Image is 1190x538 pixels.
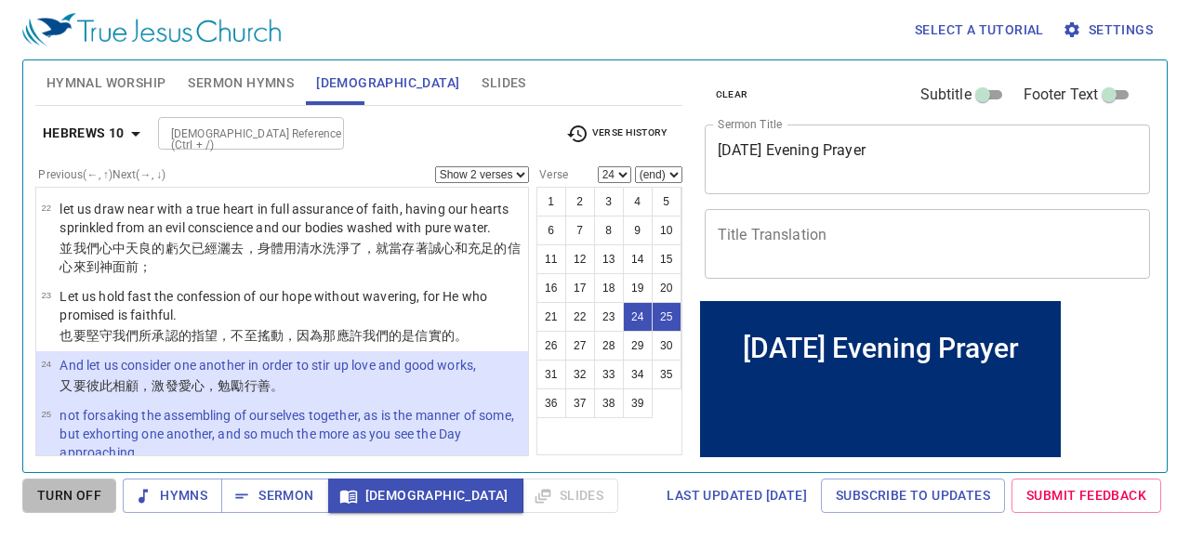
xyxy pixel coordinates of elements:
[43,122,125,145] b: Hebrews 10
[37,484,101,507] span: Turn Off
[284,328,468,343] wg186: ，因為
[565,331,595,361] button: 27
[718,141,1138,177] textarea: [DATE] Evening Prayer
[667,484,807,507] span: Last updated [DATE]
[218,328,468,343] wg1680: ，不至搖動
[73,378,284,393] wg2532: 要彼此
[221,479,328,513] button: Sermon
[920,84,972,106] span: Subtitle
[59,376,476,395] p: 又
[594,302,624,332] button: 23
[594,187,624,217] button: 3
[536,388,566,418] button: 36
[59,406,522,462] p: not forsaking the assembling of ourselves together, as is the manner of some, but exhorting one a...
[536,187,566,217] button: 1
[59,326,522,345] p: 也要堅守
[915,19,1044,42] span: Select a tutorial
[652,187,681,217] button: 5
[594,360,624,389] button: 33
[623,388,653,418] button: 39
[594,273,624,303] button: 18
[594,216,624,245] button: 8
[1059,13,1160,47] button: Settings
[59,241,520,274] wg4983: 用清
[99,259,152,274] wg4334: 神面前；
[112,328,468,343] wg2722: 我們所承認的
[59,241,520,274] wg4472: ，身體
[623,244,653,274] button: 14
[41,409,51,419] span: 25
[41,359,51,369] span: 24
[59,200,522,237] p: let us draw near with a true heart in full assurance of faith, having our hearts sprinkled from a...
[38,169,165,180] label: Previous (←, ↑) Next (→, ↓)
[836,484,990,507] span: Subscribe to Updates
[139,378,284,393] wg2657: ，激發
[594,388,624,418] button: 38
[623,360,653,389] button: 34
[41,290,51,300] span: 23
[536,273,566,303] button: 16
[164,123,308,144] input: Type Bible Reference
[22,13,281,46] img: True Jesus Church
[697,298,1064,460] iframe: from-child
[363,328,468,343] wg1861: 我們的是信實的
[536,302,566,332] button: 21
[565,360,595,389] button: 32
[652,302,681,332] button: 25
[659,479,814,513] a: Last updated [DATE]
[565,388,595,418] button: 37
[565,302,595,332] button: 22
[1026,484,1146,507] span: Submit Feedback
[35,116,154,151] button: Hebrews 10
[316,72,459,95] span: [DEMOGRAPHIC_DATA]
[536,244,566,274] button: 11
[907,13,1051,47] button: Select a tutorial
[271,378,284,393] wg2570: 。
[59,241,520,274] wg4893: 的虧欠
[41,203,51,213] span: 22
[236,484,313,507] span: Sermon
[138,484,207,507] span: Hymns
[59,241,520,274] wg2588: 天良
[536,360,566,389] button: 31
[482,72,525,95] span: Slides
[536,216,566,245] button: 6
[716,86,748,103] span: clear
[623,331,653,361] button: 29
[652,244,681,274] button: 15
[258,378,284,393] wg2041: 善
[1024,84,1099,106] span: Footer Text
[323,328,468,343] wg1063: 那應許
[652,273,681,303] button: 20
[652,216,681,245] button: 10
[192,328,468,343] wg3671: 指望
[328,479,523,513] button: [DEMOGRAPHIC_DATA]
[566,123,667,145] span: Verse History
[188,72,294,95] span: Sermon Hymns
[1066,19,1153,42] span: Settings
[565,244,595,274] button: 12
[594,244,624,274] button: 13
[59,287,522,324] p: Let us hold fast the confession of our hope without wavering, for He who promised is faithful.
[565,187,595,217] button: 2
[112,378,284,393] wg240: 相顧
[59,239,522,276] p: 並
[73,259,152,274] wg4102: 來到
[821,479,1005,513] a: Subscribe to Updates
[205,378,284,393] wg26: ，勉勵行
[623,216,653,245] button: 9
[555,120,678,148] button: Verse History
[705,84,760,106] button: clear
[46,72,166,95] span: Hymnal Worship
[623,273,653,303] button: 19
[594,331,624,361] button: 28
[565,216,595,245] button: 7
[455,328,468,343] wg4103: 。
[565,273,595,303] button: 17
[123,479,222,513] button: Hymns
[652,331,681,361] button: 30
[22,479,116,513] button: Turn Off
[59,241,520,274] wg4190: 已經灑去
[536,331,566,361] button: 26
